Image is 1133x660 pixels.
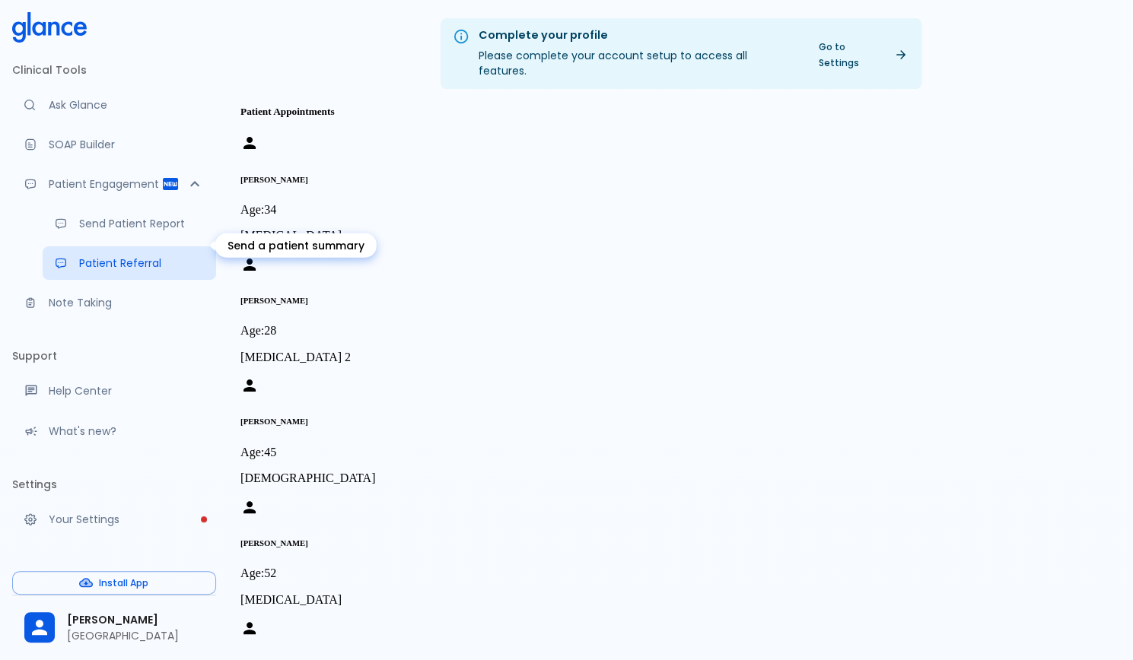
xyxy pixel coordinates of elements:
p: Ask Glance [49,97,204,113]
li: Settings [12,466,216,503]
h6: [PERSON_NAME] [240,538,1121,547]
p: Patient Engagement [49,176,161,192]
h5: Patient Appointments [240,106,1121,117]
p: Your Settings [49,512,204,527]
div: Complete your profile [479,27,797,44]
li: Support [12,338,216,374]
div: Please complete your account setup to access all features. [479,23,797,84]
p: Help Center [49,383,204,398]
a: Send a patient summary [43,207,216,240]
p: [DEMOGRAPHIC_DATA] [240,471,1121,485]
p: Send Patient Report [79,216,204,231]
li: Clinical Tools [12,52,216,88]
a: Get help from our support team [12,374,216,408]
p: Age: 34 [240,203,1121,217]
a: Moramiz: Find ICD10AM codes instantly [12,88,216,122]
div: Recent updates and feature releases [12,414,216,448]
h6: [PERSON_NAME] [240,175,1121,184]
button: Install App [12,571,216,595]
p: [MEDICAL_DATA] [240,593,1121,607]
p: Age: 28 [240,324,1121,338]
span: [PERSON_NAME] [67,612,204,628]
div: [PERSON_NAME][GEOGRAPHIC_DATA] [12,601,216,654]
p: Age: 45 [240,446,1121,459]
h6: [PERSON_NAME] [240,417,1121,426]
p: Note Taking [49,295,204,310]
p: Patient Referral [79,255,204,271]
div: Send a patient summary [215,233,377,258]
a: Docugen: Compose a clinical documentation in seconds [12,128,216,161]
p: [MEDICAL_DATA] [240,229,1121,243]
a: Receive patient referrals [43,246,216,280]
h6: [PERSON_NAME] [240,296,1121,305]
p: SOAP Builder [49,137,204,152]
div: Patient Reports & Referrals [12,167,216,201]
p: Age: 52 [240,566,1121,580]
p: [MEDICAL_DATA] 2 [240,351,1121,364]
p: What's new? [49,424,204,439]
a: Advanced note-taking [12,286,216,319]
p: [GEOGRAPHIC_DATA] [67,628,204,643]
a: Please complete account setup [12,503,216,536]
a: Go to Settings [810,36,915,74]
